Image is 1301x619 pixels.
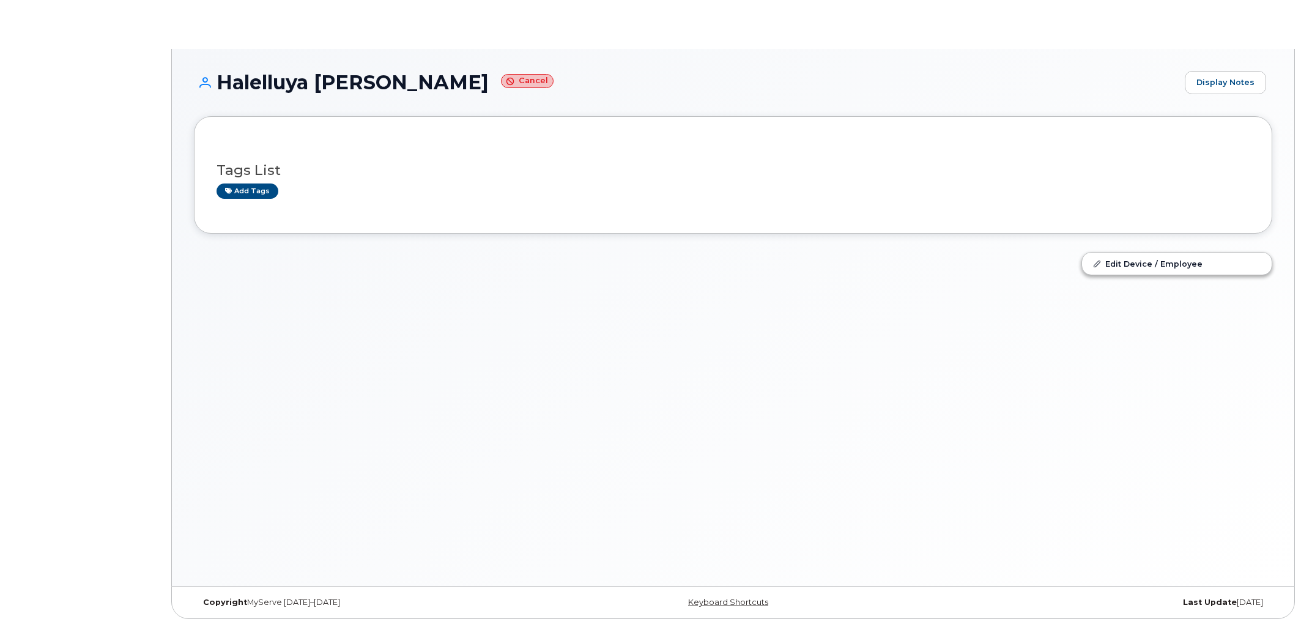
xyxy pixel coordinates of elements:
[1183,598,1237,607] strong: Last Update
[217,183,278,199] a: Add tags
[1185,71,1266,94] a: Display Notes
[501,74,554,88] small: Cancel
[203,598,247,607] strong: Copyright
[913,598,1272,607] div: [DATE]
[217,163,1250,178] h3: Tags List
[194,72,1179,93] h1: Halelluya [PERSON_NAME]
[1082,253,1272,275] a: Edit Device / Employee
[688,598,768,607] a: Keyboard Shortcuts
[194,598,554,607] div: MyServe [DATE]–[DATE]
